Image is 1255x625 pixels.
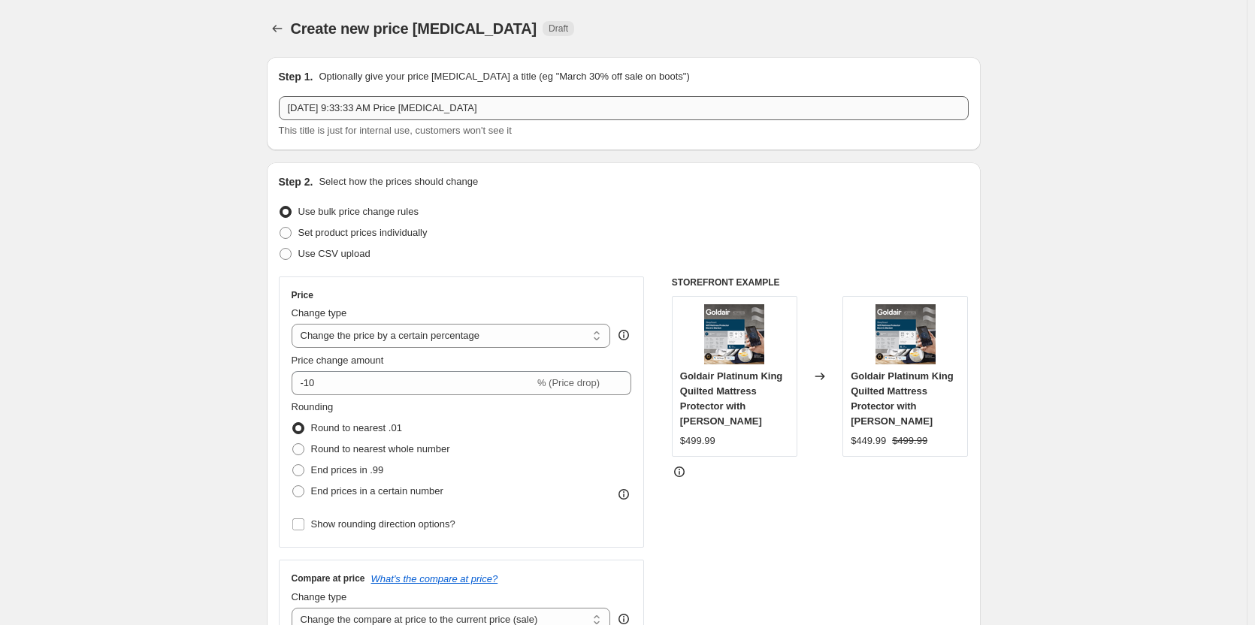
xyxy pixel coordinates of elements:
p: Select how the prices should change [319,174,478,189]
h2: Step 2. [279,174,313,189]
span: Use CSV upload [298,248,370,259]
span: Create new price [MEDICAL_DATA] [291,20,537,37]
input: 30% off holiday sale [279,96,969,120]
span: Change type [292,591,347,602]
span: Round to nearest .01 [311,422,402,433]
div: $499.99 [680,433,715,448]
button: Price change jobs [267,18,288,39]
span: End prices in .99 [311,464,384,476]
button: What's the compare at price? [371,573,498,584]
p: Optionally give your price [MEDICAL_DATA] a title (eg "March 30% off sale on boots") [319,69,689,84]
span: Goldair Platinum King Quilted Mattress Protector with [PERSON_NAME] [851,370,954,427]
div: $449.99 [851,433,886,448]
span: Use bulk price change rules [298,206,419,217]
span: End prices in a certain number [311,485,443,497]
span: Rounding [292,401,334,412]
span: Price change amount [292,355,384,366]
strike: $499.99 [892,433,927,448]
span: % (Price drop) [537,377,600,388]
img: GPEBSQ-K_Packaging_80x.png [875,304,936,364]
h3: Compare at price [292,572,365,584]
span: Draft [549,23,568,35]
input: -15 [292,371,534,395]
h2: Step 1. [279,69,313,84]
h6: STOREFRONT EXAMPLE [672,276,969,288]
span: This title is just for internal use, customers won't see it [279,125,512,136]
h3: Price [292,289,313,301]
span: Set product prices individually [298,227,428,238]
span: Round to nearest whole number [311,443,450,454]
span: Change type [292,307,347,319]
span: Goldair Platinum King Quilted Mattress Protector with [PERSON_NAME] [680,370,783,427]
span: Show rounding direction options? [311,518,455,530]
img: GPEBSQ-K_Packaging_80x.png [704,304,764,364]
div: help [616,328,631,343]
